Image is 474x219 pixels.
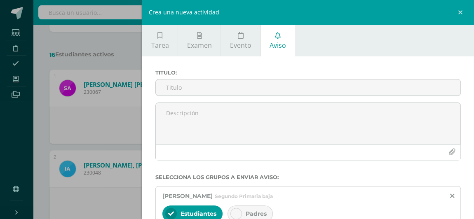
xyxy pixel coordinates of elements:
a: Tarea [142,25,178,56]
a: Evento [221,25,260,56]
a: Aviso [261,25,295,56]
span: Evento [230,41,251,50]
span: [PERSON_NAME] [162,192,213,200]
a: Examen [178,25,221,56]
label: Selecciona los grupos a enviar aviso : [155,174,461,180]
span: Tarea [151,41,169,50]
span: Padres [246,210,267,217]
label: Titulo : [155,70,461,76]
span: Estudiantes [181,210,216,217]
span: Segundo Primaria baja [215,193,273,199]
span: Examen [187,41,212,50]
span: Aviso [270,41,286,50]
input: Titulo [156,79,460,96]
